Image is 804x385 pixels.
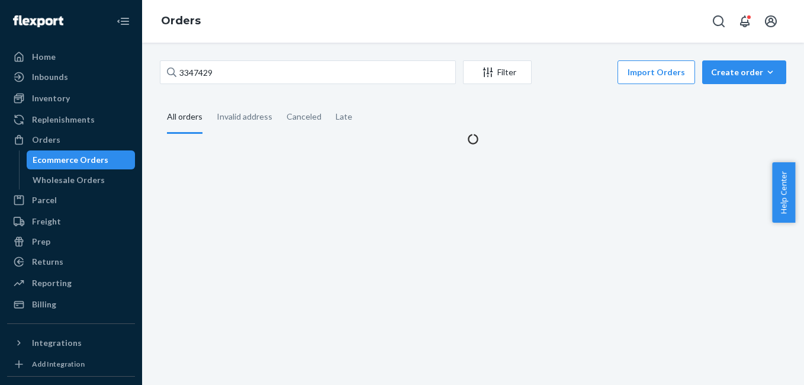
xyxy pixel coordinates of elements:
[160,60,456,84] input: Search orders
[707,9,731,33] button: Open Search Box
[733,9,757,33] button: Open notifications
[7,130,135,149] a: Orders
[27,171,136,190] a: Wholesale Orders
[464,66,531,78] div: Filter
[152,4,210,38] ol: breadcrumbs
[7,252,135,271] a: Returns
[32,216,61,227] div: Freight
[7,357,135,371] a: Add Integration
[32,51,56,63] div: Home
[759,9,783,33] button: Open account menu
[27,150,136,169] a: Ecommerce Orders
[7,333,135,352] button: Integrations
[32,194,57,206] div: Parcel
[33,174,105,186] div: Wholesale Orders
[7,47,135,66] a: Home
[7,89,135,108] a: Inventory
[217,101,272,132] div: Invalid address
[167,101,202,134] div: All orders
[583,46,804,385] iframe: Find more information here
[33,154,108,166] div: Ecommerce Orders
[7,212,135,231] a: Freight
[32,236,50,248] div: Prep
[32,134,60,146] div: Orders
[32,256,63,268] div: Returns
[7,274,135,293] a: Reporting
[32,114,95,126] div: Replenishments
[32,359,85,369] div: Add Integration
[111,9,135,33] button: Close Navigation
[32,92,70,104] div: Inventory
[161,14,201,27] a: Orders
[32,277,72,289] div: Reporting
[336,101,352,132] div: Late
[7,191,135,210] a: Parcel
[32,337,82,349] div: Integrations
[7,110,135,129] a: Replenishments
[32,299,56,310] div: Billing
[32,71,68,83] div: Inbounds
[463,60,532,84] button: Filter
[7,295,135,314] a: Billing
[287,101,321,132] div: Canceled
[7,232,135,251] a: Prep
[13,15,63,27] img: Flexport logo
[7,68,135,86] a: Inbounds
